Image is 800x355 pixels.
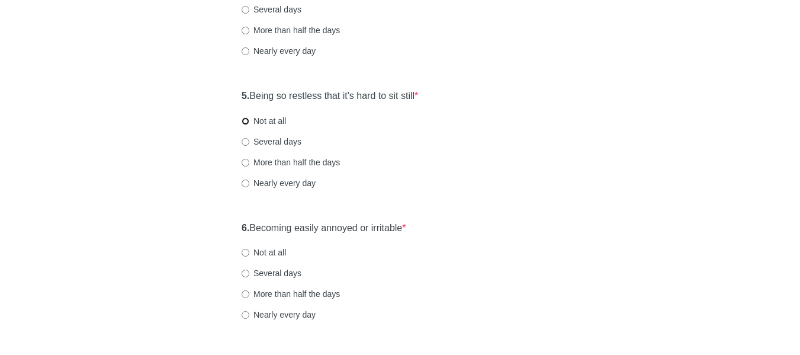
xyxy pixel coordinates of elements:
[242,136,301,148] label: Several days
[242,290,249,298] input: More than half the days
[242,247,286,258] label: Not at all
[242,45,316,57] label: Nearly every day
[242,288,340,300] label: More than half the days
[242,117,249,125] input: Not at all
[242,223,249,233] strong: 6.
[242,267,301,279] label: Several days
[242,89,418,103] label: Being so restless that it's hard to sit still
[242,6,249,14] input: Several days
[242,270,249,277] input: Several days
[242,159,249,167] input: More than half the days
[242,222,406,235] label: Becoming easily annoyed or irritable
[242,24,340,36] label: More than half the days
[242,156,340,168] label: More than half the days
[242,91,249,101] strong: 5.
[242,311,249,319] input: Nearly every day
[242,138,249,146] input: Several days
[242,249,249,257] input: Not at all
[242,309,316,321] label: Nearly every day
[242,177,316,189] label: Nearly every day
[242,4,301,15] label: Several days
[242,47,249,55] input: Nearly every day
[242,27,249,34] input: More than half the days
[242,180,249,187] input: Nearly every day
[242,115,286,127] label: Not at all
